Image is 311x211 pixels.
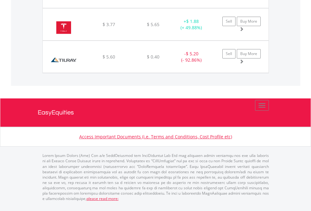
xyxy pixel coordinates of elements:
span: $ 0.40 [147,54,159,60]
span: $ 5.65 [147,21,159,27]
a: EasyEquities [38,98,274,127]
a: Buy More [237,17,261,26]
img: EQU.US.TLRY.png [46,49,81,71]
div: + (+ 49.88%) [172,18,211,31]
span: $ 5.20 [186,51,198,57]
p: Lorem Ipsum Dolors (Ame) Con a/e SeddOeiusmod tem InciDiduntut Lab Etd mag aliquaen admin veniamq... [42,153,269,201]
img: EQU.US.TSLA.png [46,16,81,39]
a: Sell [222,49,236,58]
a: Buy More [237,49,261,58]
a: Access Important Documents (i.e. Terms and Conditions, Cost Profile etc) [79,134,232,140]
a: please read more: [86,196,119,201]
span: $ 5.60 [103,54,115,60]
span: $ 3.77 [103,21,115,27]
div: - (- 92.86%) [172,51,211,63]
a: Sell [222,17,236,26]
span: $ 1.88 [186,18,199,24]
